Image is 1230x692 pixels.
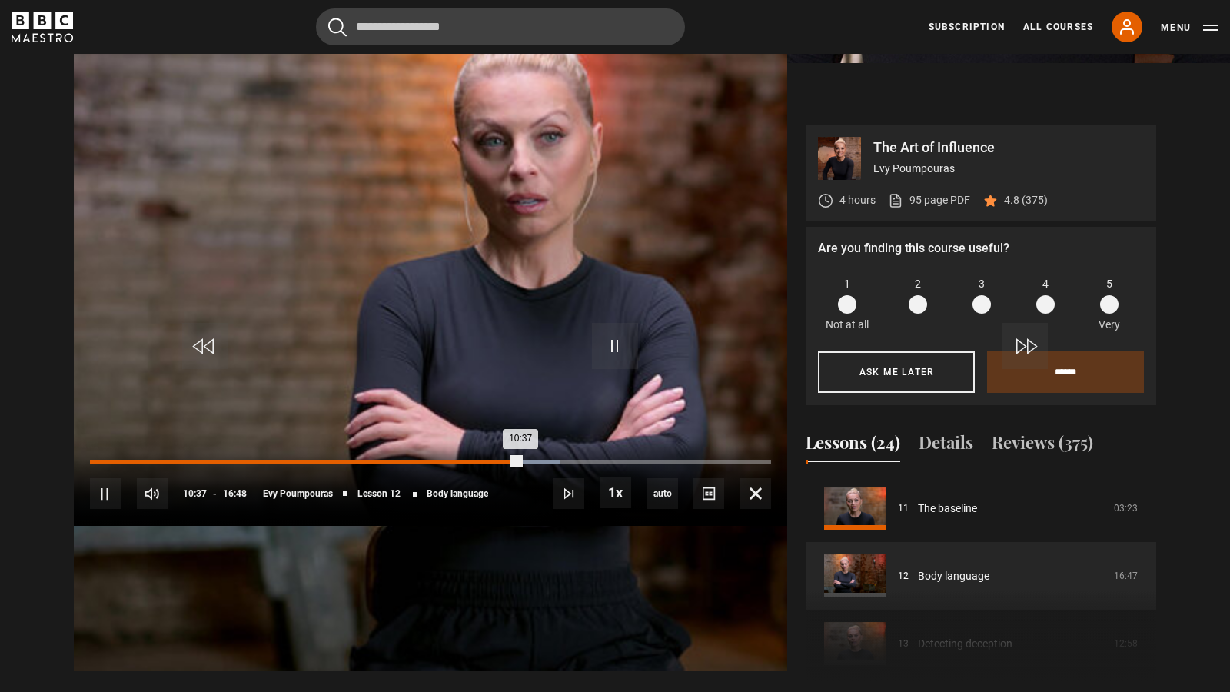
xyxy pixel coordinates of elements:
div: Progress Bar [90,460,771,464]
div: Current quality: 1080p [647,478,678,509]
a: All Courses [1023,20,1093,34]
span: auto [647,478,678,509]
p: 4.8 (375) [1004,192,1048,208]
button: Submit the search query [328,18,347,37]
p: Evy Poumpouras [873,161,1144,177]
a: 95 page PDF [888,192,970,208]
span: - [213,488,217,499]
button: Reviews (375) [992,430,1093,462]
span: 4 [1042,276,1049,292]
span: 16:48 [223,480,247,507]
a: Subscription [929,20,1005,34]
span: 3 [979,276,985,292]
button: Playback Rate [600,477,631,508]
button: Mute [137,478,168,509]
button: Next Lesson [553,478,584,509]
p: Are you finding this course useful? [818,239,1144,258]
p: Not at all [826,317,869,333]
button: Fullscreen [740,478,771,509]
button: Pause [90,478,121,509]
span: 10:37 [183,480,207,507]
span: 1 [844,276,850,292]
span: Evy Poumpouras [263,489,333,498]
button: Lessons (24) [806,430,900,462]
svg: BBC Maestro [12,12,73,42]
a: The baseline [918,501,977,517]
span: 5 [1106,276,1112,292]
a: Body language [918,568,989,584]
span: Body language [427,489,488,498]
button: Captions [693,478,724,509]
button: Toggle navigation [1161,20,1218,35]
video-js: Video Player [74,125,787,526]
p: 4 hours [839,192,876,208]
p: The Art of Influence [873,141,1144,155]
input: Search [316,8,685,45]
button: Ask me later [818,351,975,393]
button: Details [919,430,973,462]
p: Very [1094,317,1124,333]
span: Lesson 12 [357,489,401,498]
span: 2 [915,276,921,292]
